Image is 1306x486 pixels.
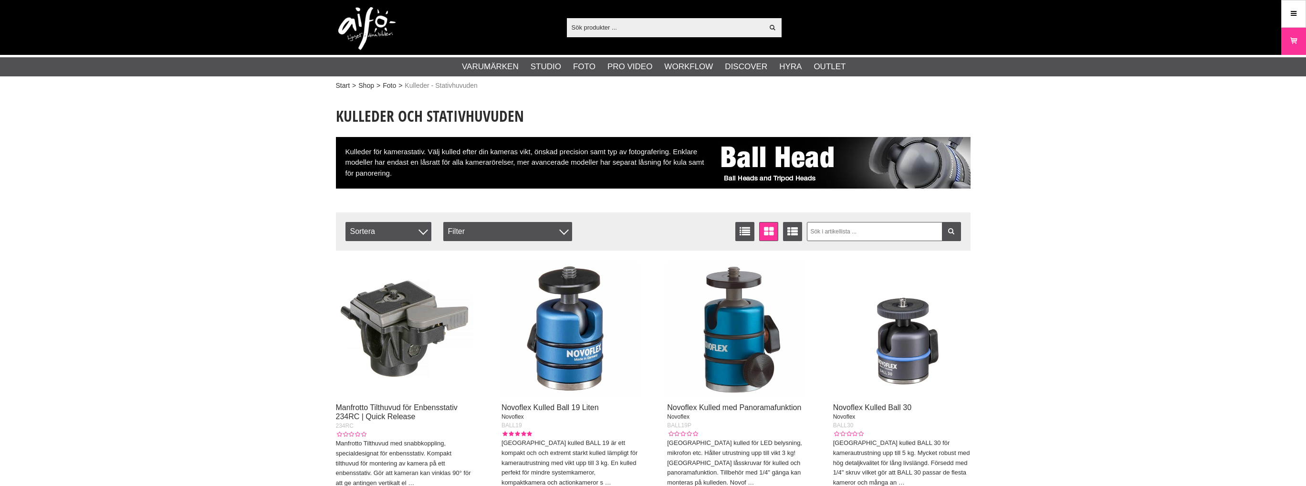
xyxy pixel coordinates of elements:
a: Start [336,81,350,91]
a: Fönstervisning [759,222,778,241]
span: > [352,81,356,91]
a: Utökad listvisning [783,222,802,241]
div: Kulleder för kamerastativ. Välj kulled efter din kameras vikt, önskad precision samt typ av fotog... [336,137,971,189]
div: Kundbetyg: 5.00 [502,430,532,438]
a: Foto [573,61,596,73]
img: Novoflex Kulled med Panoramafunktion [667,260,804,398]
span: Kulleder - Stativhuvuden [405,81,478,91]
a: Filtrera [942,222,961,241]
a: Pro Video [607,61,652,73]
a: Discover [725,61,767,73]
img: Kulleder och Stativhuvuden [713,137,971,189]
div: Kundbetyg: 0 [833,430,864,438]
a: Novoflex Kulled med Panoramafunktion [667,403,801,412]
div: Kundbetyg: 0 [336,430,366,439]
span: > [376,81,380,91]
a: Outlet [814,61,846,73]
a: Shop [358,81,374,91]
span: Novoflex [667,413,690,420]
a: Novoflex Kulled Ball 19 Liten [502,403,599,412]
span: Sortera [345,222,431,241]
img: Novoflex Kulled Ball 19 Liten [502,260,639,398]
input: Sök produkter ... [567,20,764,34]
a: Manfrotto Tilthuvud för Enbensstativ 234RC | Quick Release [336,403,458,421]
a: … [899,479,905,486]
a: Listvisning [735,222,754,241]
a: Varumärken [462,61,519,73]
img: Manfrotto Tilthuvud för Enbensstativ 234RC | Quick Release [336,260,473,398]
a: … [748,479,754,486]
input: Sök i artikellista ... [807,222,961,241]
span: BALL19 [502,422,522,429]
span: BALL30 [833,422,854,429]
span: Novoflex [833,413,856,420]
span: Novoflex [502,413,524,420]
span: > [398,81,402,91]
img: Novoflex Kulled Ball 30 [833,260,971,398]
a: Novoflex Kulled Ball 30 [833,403,912,412]
h1: Kulleder och Stativhuvuden [336,106,971,127]
a: Foto [383,81,396,91]
span: 234RC [336,423,354,429]
div: Filter [443,222,572,241]
a: … [605,479,611,486]
img: logo.png [338,7,396,50]
a: Workflow [664,61,713,73]
a: Studio [531,61,561,73]
span: BALL19P [667,422,691,429]
a: Hyra [779,61,802,73]
div: Kundbetyg: 0 [667,430,698,438]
